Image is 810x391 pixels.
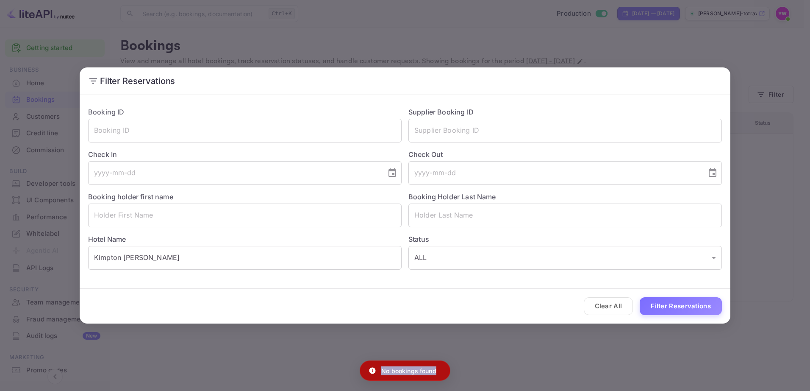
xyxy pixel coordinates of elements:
[584,297,633,316] button: Clear All
[384,165,401,182] button: Choose date
[88,108,125,116] label: Booking ID
[408,161,701,185] input: yyyy-mm-dd
[80,67,730,95] h2: Filter Reservations
[88,149,402,159] label: Check In
[408,193,496,201] label: Booking Holder Last Name
[408,119,722,142] input: Supplier Booking ID
[88,161,380,185] input: yyyy-mm-dd
[408,108,474,116] label: Supplier Booking ID
[88,119,402,142] input: Booking ID
[408,149,722,159] label: Check Out
[88,204,402,227] input: Holder First Name
[408,246,722,270] div: ALL
[88,246,402,270] input: Hotel Name
[88,235,126,243] label: Hotel Name
[704,165,721,182] button: Choose date
[88,193,173,201] label: Booking holder first name
[381,366,436,375] p: No bookings found
[408,204,722,227] input: Holder Last Name
[408,234,722,244] label: Status
[640,297,722,316] button: Filter Reservations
